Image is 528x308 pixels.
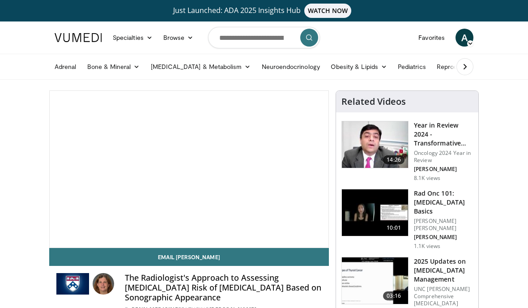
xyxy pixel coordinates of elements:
[383,155,405,164] span: 14:26
[82,58,145,76] a: Bone & Mineral
[158,29,199,47] a: Browse
[414,257,473,284] h3: 2025 Updates on [MEDICAL_DATA] Management
[342,121,408,168] img: 22cacae0-80e8-46c7-b946-25cff5e656fa.150x105_q85_crop-smart_upscale.jpg
[49,248,329,266] a: Email [PERSON_NAME]
[392,58,431,76] a: Pediatrics
[325,58,392,76] a: Obesity & Lipids
[414,218,473,232] p: [PERSON_NAME] [PERSON_NAME]
[413,29,450,47] a: Favorites
[414,175,440,182] p: 8.1K views
[414,150,473,164] p: Oncology 2024 Year in Review
[256,58,325,76] a: Neuroendocrinology
[414,286,473,307] p: UNC [PERSON_NAME] Comprehensive [MEDICAL_DATA]
[125,273,322,302] h4: The Radiologist's Approach to Assessing [MEDICAL_DATA] Risk of [MEDICAL_DATA] Based on Sonographi...
[49,58,82,76] a: Adrenal
[383,223,405,232] span: 10:01
[50,91,328,248] video-js: Video Player
[341,121,473,182] a: 14:26 Year in Review 2024 - Transformative FDA Approvals in Precision Onco… Oncology 2024 Year in...
[414,243,440,250] p: 1.1K views
[431,58,481,76] a: Reproductive
[93,273,114,295] img: Avatar
[56,273,89,295] img: Penn Medicine
[383,291,405,300] span: 03:16
[414,234,473,241] p: [PERSON_NAME]
[304,4,352,18] span: WATCH NOW
[145,58,256,76] a: [MEDICAL_DATA] & Metabolism
[49,4,479,18] a: Just Launched: ADA 2025 Insights HubWATCH NOW
[414,121,473,148] h3: Year in Review 2024 - Transformative FDA Approvals in Precision Onco…
[414,189,473,216] h3: Rad Onc 101: [MEDICAL_DATA] Basics
[341,96,406,107] h4: Related Videos
[55,33,102,42] img: VuMedi Logo
[456,29,473,47] a: A
[341,189,473,250] a: 10:01 Rad Onc 101: [MEDICAL_DATA] Basics [PERSON_NAME] [PERSON_NAME] [PERSON_NAME] 1.1K views
[342,189,408,236] img: aee802ce-c4cb-403d-b093-d98594b3404c.150x105_q85_crop-smart_upscale.jpg
[414,166,473,173] p: [PERSON_NAME]
[107,29,158,47] a: Specialties
[208,27,320,48] input: Search topics, interventions
[342,257,408,304] img: 59b31657-0fdf-4eb4-bc2c-b76a859f8026.150x105_q85_crop-smart_upscale.jpg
